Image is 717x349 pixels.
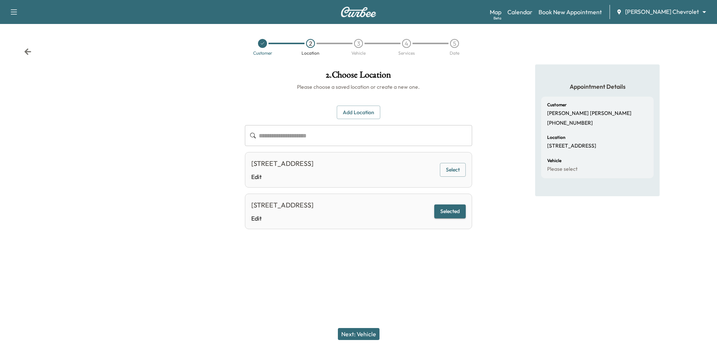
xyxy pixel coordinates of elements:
[398,51,415,55] div: Services
[490,7,501,16] a: MapBeta
[340,7,376,17] img: Curbee Logo
[251,200,313,210] div: [STREET_ADDRESS]
[547,135,565,140] h6: Location
[337,106,380,119] button: Add Location
[24,48,31,55] div: Back
[338,328,379,340] button: Next: Vehicle
[547,143,596,149] p: [STREET_ADDRESS]
[251,158,313,169] div: [STREET_ADDRESS]
[354,39,363,48] div: 3
[625,7,699,16] span: [PERSON_NAME] Chevrolet
[251,214,313,223] a: Edit
[538,7,602,16] a: Book New Appointment
[306,39,315,48] div: 2
[541,82,654,91] h5: Appointment Details
[434,204,466,218] button: Selected
[547,120,593,127] p: [PHONE_NUMBER]
[547,166,577,173] p: Please select
[450,39,459,48] div: 5
[440,163,466,177] button: Select
[493,15,501,21] div: Beta
[450,51,459,55] div: Date
[547,158,561,163] h6: Vehicle
[547,103,567,107] h6: Customer
[402,39,411,48] div: 4
[245,83,472,91] h6: Please choose a saved location or create a new one.
[507,7,532,16] a: Calendar
[351,51,366,55] div: Vehicle
[301,51,319,55] div: Location
[245,70,472,83] h1: 2 . Choose Location
[547,110,631,117] p: [PERSON_NAME] [PERSON_NAME]
[251,172,313,181] a: Edit
[253,51,272,55] div: Customer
